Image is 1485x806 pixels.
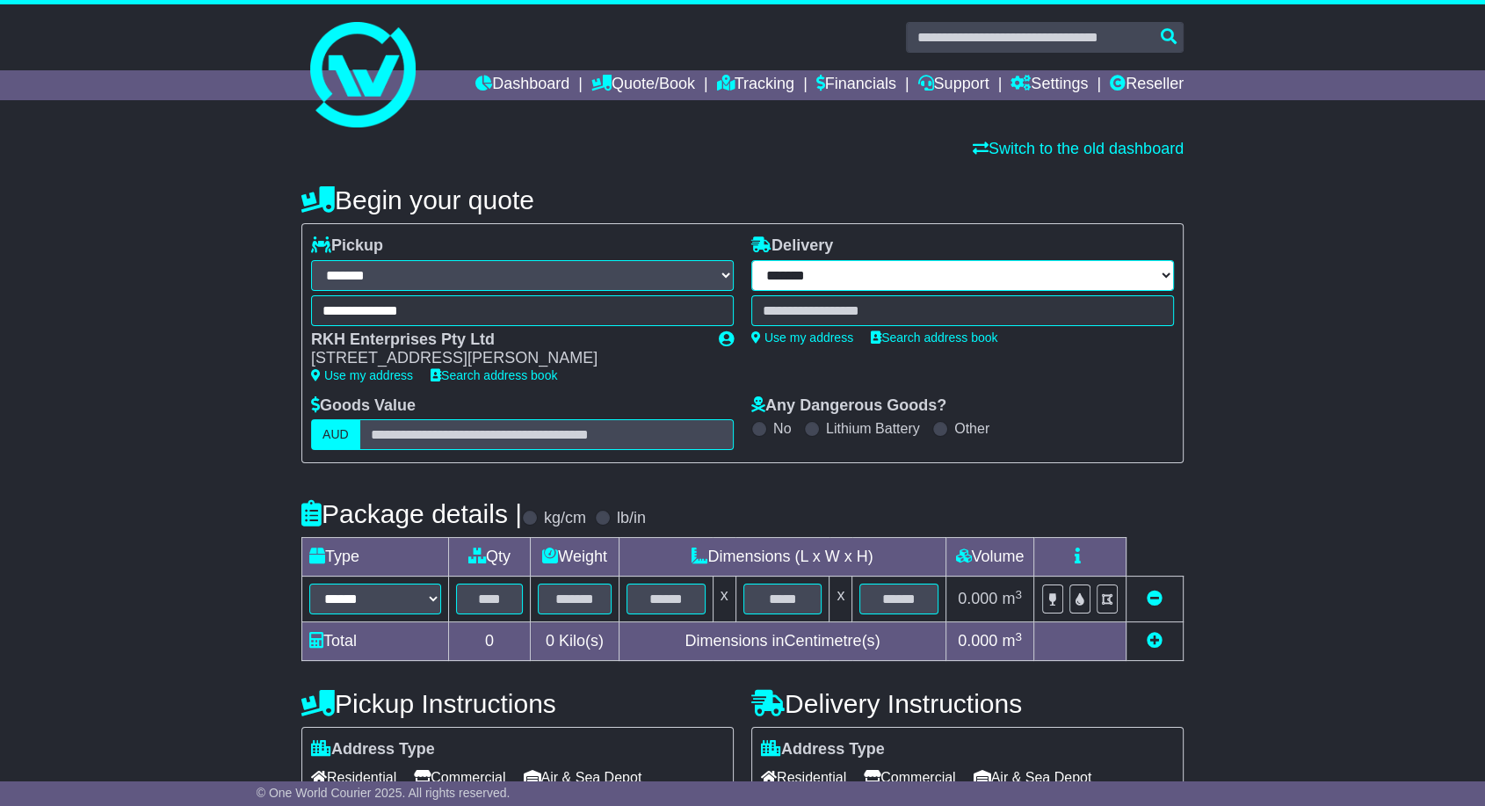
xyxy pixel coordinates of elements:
span: Commercial [864,764,955,791]
span: 0.000 [958,632,997,650]
span: Residential [311,764,396,791]
label: Other [954,420,989,437]
td: Total [302,622,449,661]
sup: 3 [1015,588,1022,601]
label: kg/cm [544,509,586,528]
a: Search address book [431,368,557,382]
div: RKH Enterprises Pty Ltd [311,330,701,350]
span: Air & Sea Depot [974,764,1092,791]
span: 0 [546,632,554,650]
sup: 3 [1015,630,1022,643]
label: Any Dangerous Goods? [751,396,946,416]
a: Switch to the old dashboard [973,140,1184,157]
td: x [829,577,852,622]
span: © One World Courier 2025. All rights reserved. [257,786,511,800]
a: Dashboard [475,70,569,100]
a: Add new item [1147,632,1163,650]
a: Tracking [717,70,794,100]
span: Air & Sea Depot [524,764,642,791]
a: Remove this item [1147,590,1163,607]
td: Dimensions (L x W x H) [619,538,945,577]
td: Qty [449,538,531,577]
td: Dimensions in Centimetre(s) [619,622,945,661]
span: Residential [761,764,846,791]
label: Address Type [761,740,885,759]
td: Type [302,538,449,577]
label: Delivery [751,236,833,256]
h4: Pickup Instructions [301,689,734,718]
a: Reseller [1110,70,1184,100]
h4: Delivery Instructions [751,689,1184,718]
h4: Begin your quote [301,185,1184,214]
label: Goods Value [311,396,416,416]
a: Settings [1011,70,1088,100]
label: Pickup [311,236,383,256]
td: x [713,577,735,622]
a: Quote/Book [591,70,695,100]
span: m [1002,632,1022,650]
label: AUD [311,419,360,450]
a: Use my address [311,368,413,382]
h4: Package details | [301,499,522,528]
td: 0 [449,622,531,661]
a: Use my address [751,330,853,345]
label: No [773,420,791,437]
a: Financials [816,70,896,100]
a: Support [917,70,989,100]
td: Kilo(s) [531,622,619,661]
label: Lithium Battery [826,420,920,437]
label: Address Type [311,740,435,759]
span: 0.000 [958,590,997,607]
a: Search address book [871,330,997,345]
td: Volume [945,538,1033,577]
td: Weight [531,538,619,577]
div: [STREET_ADDRESS][PERSON_NAME] [311,349,701,368]
label: lb/in [617,509,646,528]
span: Commercial [414,764,505,791]
span: m [1002,590,1022,607]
